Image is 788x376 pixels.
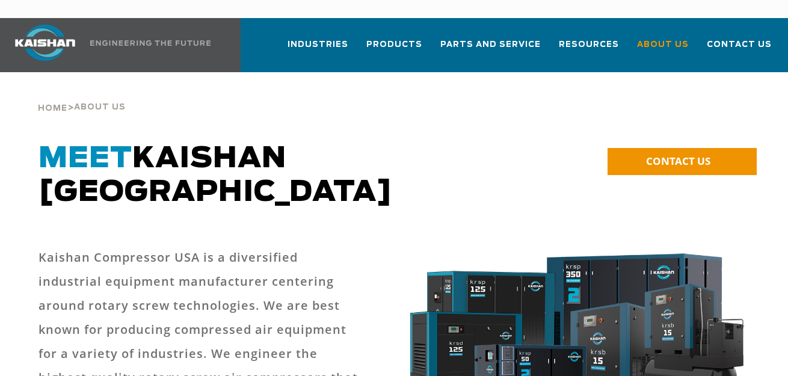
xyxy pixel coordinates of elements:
[559,38,619,52] span: Resources
[38,144,132,173] span: Meet
[637,38,689,52] span: About Us
[38,144,393,207] span: Kaishan [GEOGRAPHIC_DATA]
[440,38,541,52] span: Parts and Service
[440,29,541,70] a: Parts and Service
[707,29,772,70] a: Contact Us
[38,105,67,112] span: Home
[707,38,772,52] span: Contact Us
[559,29,619,70] a: Resources
[288,29,348,70] a: Industries
[38,72,126,118] div: >
[74,103,126,111] span: About Us
[288,38,348,52] span: Industries
[608,148,757,175] a: CONTACT US
[38,102,67,113] a: Home
[637,29,689,70] a: About Us
[366,38,422,52] span: Products
[646,154,710,168] span: CONTACT US
[90,40,211,46] img: Engineering the future
[366,29,422,70] a: Products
